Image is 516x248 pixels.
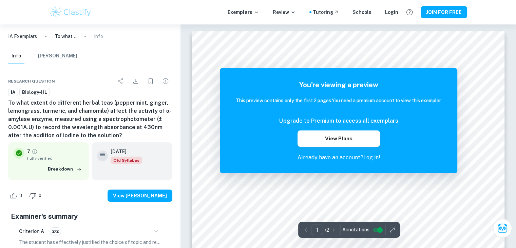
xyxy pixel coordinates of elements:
[111,148,137,155] h6: [DATE]
[342,226,369,233] span: Annotations
[94,33,103,40] p: Info
[111,157,142,164] span: Old Syllabus
[108,190,172,202] button: View [PERSON_NAME]
[46,164,83,174] button: Breakdown
[8,78,55,84] span: Research question
[352,8,371,16] a: Schools
[421,6,467,18] button: JOIN FOR FREE
[19,228,44,235] h6: Criterion A
[27,190,45,201] div: Dislike
[236,80,441,90] h5: You're viewing a preview
[27,155,83,161] span: Fully verified
[11,211,170,222] h5: Examiner's summary
[50,228,61,234] span: 2/2
[27,148,30,155] p: 7
[144,74,157,88] div: Bookmark
[236,154,441,162] p: Already have an account?
[8,99,172,140] h6: To what extent do different herbal teas (peppermint, ginger, lemongrass, turmeric, and chamomile)...
[111,157,142,164] div: Starting from the May 2025 session, the Biology IA requirements have changed. It's OK to refer to...
[385,8,398,16] a: Login
[279,117,398,125] h6: Upgrade to Premium to access all exemplars
[8,33,37,40] a: IA Exemplars
[19,88,50,96] a: Biology-HL
[114,74,128,88] div: Share
[8,88,18,96] a: IA
[273,8,296,16] p: Review
[236,97,441,104] h6: This preview contains only the first 2 pages. You need a premium account to view this exemplar.
[16,192,26,199] span: 3
[493,219,512,238] button: Ask Clai
[324,226,329,234] p: / 2
[228,8,259,16] p: Exemplars
[298,130,380,147] button: View Plans
[20,89,50,96] span: Biology-HL
[38,49,77,64] button: [PERSON_NAME]
[55,33,76,40] p: To what extent do different herbal teas (peppermint, ginger, lemongrass, turmeric, and chamomile)...
[8,49,24,64] button: Info
[35,192,45,199] span: 0
[49,5,92,19] img: Clastify logo
[8,89,18,96] span: IA
[19,238,161,246] p: The student has effectively justified the choice of topic and research question by emphasizing bo...
[129,74,142,88] div: Download
[363,154,380,161] a: Log in!
[404,6,415,18] button: Help and Feedback
[159,74,172,88] div: Report issue
[32,148,38,155] a: Grade fully verified
[313,8,339,16] a: Tutoring
[8,190,26,201] div: Like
